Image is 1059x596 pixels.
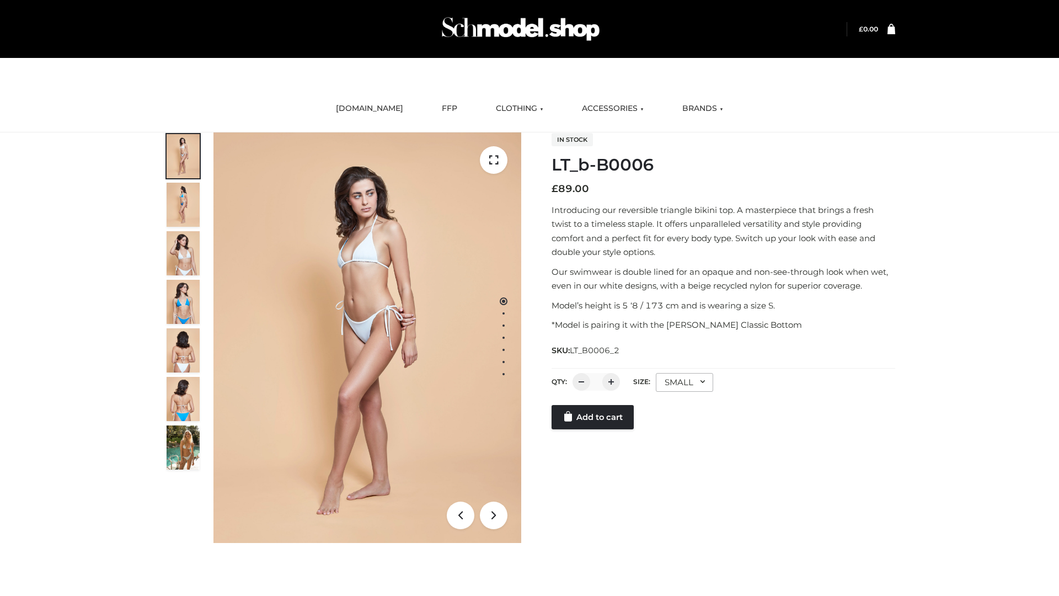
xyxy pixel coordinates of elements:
[552,299,895,313] p: Model’s height is 5 ‘8 / 173 cm and is wearing a size S.
[167,425,200,470] img: Arieltop_CloudNine_AzureSky2.jpg
[552,344,621,357] span: SKU:
[434,97,466,121] a: FFP
[552,405,634,429] a: Add to cart
[859,25,863,33] span: £
[438,7,603,51] img: Schmodel Admin 964
[570,345,619,355] span: LT_B0006_2
[167,328,200,372] img: ArielClassicBikiniTop_CloudNine_AzureSky_OW114ECO_7-scaled.jpg
[552,203,895,259] p: Introducing our reversible triangle bikini top. A masterpiece that brings a fresh twist to a time...
[656,373,713,392] div: SMALL
[633,377,650,386] label: Size:
[552,183,589,195] bdi: 89.00
[552,318,895,332] p: *Model is pairing it with the [PERSON_NAME] Classic Bottom
[552,377,567,386] label: QTY:
[167,280,200,324] img: ArielClassicBikiniTop_CloudNine_AzureSky_OW114ECO_4-scaled.jpg
[488,97,552,121] a: CLOTHING
[167,231,200,275] img: ArielClassicBikiniTop_CloudNine_AzureSky_OW114ECO_3-scaled.jpg
[859,25,878,33] bdi: 0.00
[552,183,558,195] span: £
[167,183,200,227] img: ArielClassicBikiniTop_CloudNine_AzureSky_OW114ECO_2-scaled.jpg
[328,97,411,121] a: [DOMAIN_NAME]
[552,133,593,146] span: In stock
[859,25,878,33] a: £0.00
[552,155,895,175] h1: LT_b-B0006
[674,97,731,121] a: BRANDS
[167,134,200,178] img: ArielClassicBikiniTop_CloudNine_AzureSky_OW114ECO_1-scaled.jpg
[167,377,200,421] img: ArielClassicBikiniTop_CloudNine_AzureSky_OW114ECO_8-scaled.jpg
[574,97,652,121] a: ACCESSORIES
[213,132,521,543] img: LT_b-B0006
[552,265,895,293] p: Our swimwear is double lined for an opaque and non-see-through look when wet, even in our white d...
